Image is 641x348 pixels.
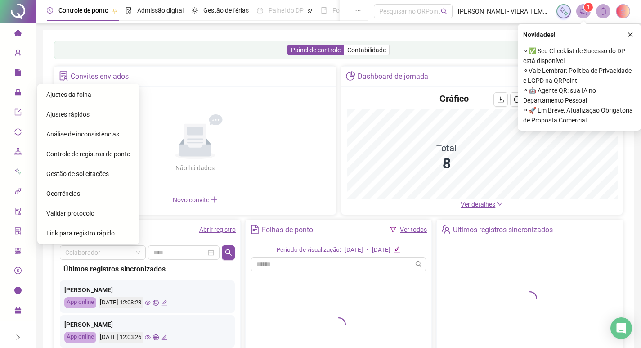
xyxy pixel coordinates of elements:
span: global [153,334,159,340]
div: [PERSON_NAME] [64,320,230,330]
span: solution [59,71,68,81]
span: Controle de registros de ponto [46,150,130,158]
span: ⚬ ✅ Seu Checklist de Sucesso do DP está disponível [523,46,636,66]
div: [DATE] 12:08:23 [99,297,143,308]
span: solution [14,223,22,241]
a: Abrir registro [199,226,236,233]
span: 1 [587,4,590,10]
div: App online [64,332,96,343]
sup: 1 [584,3,593,12]
span: export [14,104,22,122]
div: Open Intercom Messenger [610,317,632,339]
span: book [321,7,327,14]
div: Dashboard de jornada [358,69,428,84]
span: Painel de controle [291,46,341,54]
span: eye [145,300,151,306]
img: sparkle-icon.fc2bf0ac1784a2077858766a79e2daf3.svg [559,6,569,16]
a: Ver todos [400,226,427,233]
span: close [627,32,633,38]
div: Não há dados [154,163,237,173]
span: right [15,334,21,340]
span: Contabilidade [347,46,386,54]
span: ⚬ Vale Lembrar: Política de Privacidade e LGPD na QRPoint [523,66,636,86]
div: [DATE] [372,245,390,255]
span: qrcode [14,243,22,261]
div: - [367,245,368,255]
div: Folhas de ponto [262,222,313,238]
div: Convites enviados [71,69,129,84]
span: Análise de inconsistências [46,131,119,138]
span: apartment [14,144,22,162]
span: search [441,8,448,15]
span: Painel do DP [269,7,304,14]
span: Link para registro rápido [46,230,115,237]
span: bell [599,7,607,15]
span: dashboard [257,7,263,14]
span: edit [394,246,400,252]
span: Ajustes da folha [46,91,91,98]
span: home [14,25,22,43]
span: Novidades ! [523,30,556,40]
span: file-text [250,225,260,234]
span: search [415,261,422,268]
span: pushpin [112,8,117,14]
div: [DATE] [345,245,363,255]
span: file [14,65,22,83]
div: [PERSON_NAME] [64,285,230,295]
span: eye [145,334,151,340]
span: ⚬ 🤖 Agente QR: sua IA no Departamento Pessoal [523,86,636,105]
span: gift [14,303,22,321]
span: edit [161,334,167,340]
span: Novo convite [173,196,218,203]
span: Ver detalhes [461,201,495,208]
div: App online [64,297,96,308]
div: [DATE] 12:03:26 [99,332,143,343]
span: clock-circle [47,7,53,14]
span: info-circle [14,283,22,301]
a: Ver detalhes down [461,201,503,208]
span: [PERSON_NAME] - VIERAH EMPORIO & RESTAURANTE LTDA [458,6,551,16]
span: lock [14,85,22,103]
span: sync [14,124,22,142]
span: ellipsis [355,7,361,14]
span: ⚬ 🚀 Em Breve, Atualização Obrigatória de Proposta Comercial [523,105,636,125]
span: Ajustes rápidos [46,111,90,118]
span: reload [514,96,521,103]
span: loading [328,315,349,335]
span: global [153,300,159,306]
span: dollar [14,263,22,281]
span: team [441,225,451,234]
span: Ocorrências [46,190,80,197]
div: Últimos registros sincronizados [63,263,231,275]
span: download [497,96,504,103]
span: Gestão de solicitações [46,170,109,177]
div: Período de visualização: [277,245,341,255]
h4: Gráfico [439,92,469,105]
span: Gestão de férias [203,7,249,14]
span: pushpin [307,8,313,14]
span: audit [14,203,22,221]
span: loading [520,289,540,309]
span: Controle de ponto [58,7,108,14]
div: Últimos registros sincronizados [453,222,553,238]
span: file-done [126,7,132,14]
span: Folha de pagamento [332,7,390,14]
span: plus [211,196,218,203]
span: Admissão digital [137,7,184,14]
span: notification [579,7,587,15]
span: api [14,184,22,202]
span: Validar protocolo [46,210,94,217]
span: pie-chart [346,71,355,81]
span: sun [192,7,198,14]
span: search [225,249,232,256]
img: 84367 [616,5,630,18]
span: down [497,201,503,207]
span: user-add [14,45,22,63]
span: edit [161,300,167,306]
span: filter [390,226,396,233]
